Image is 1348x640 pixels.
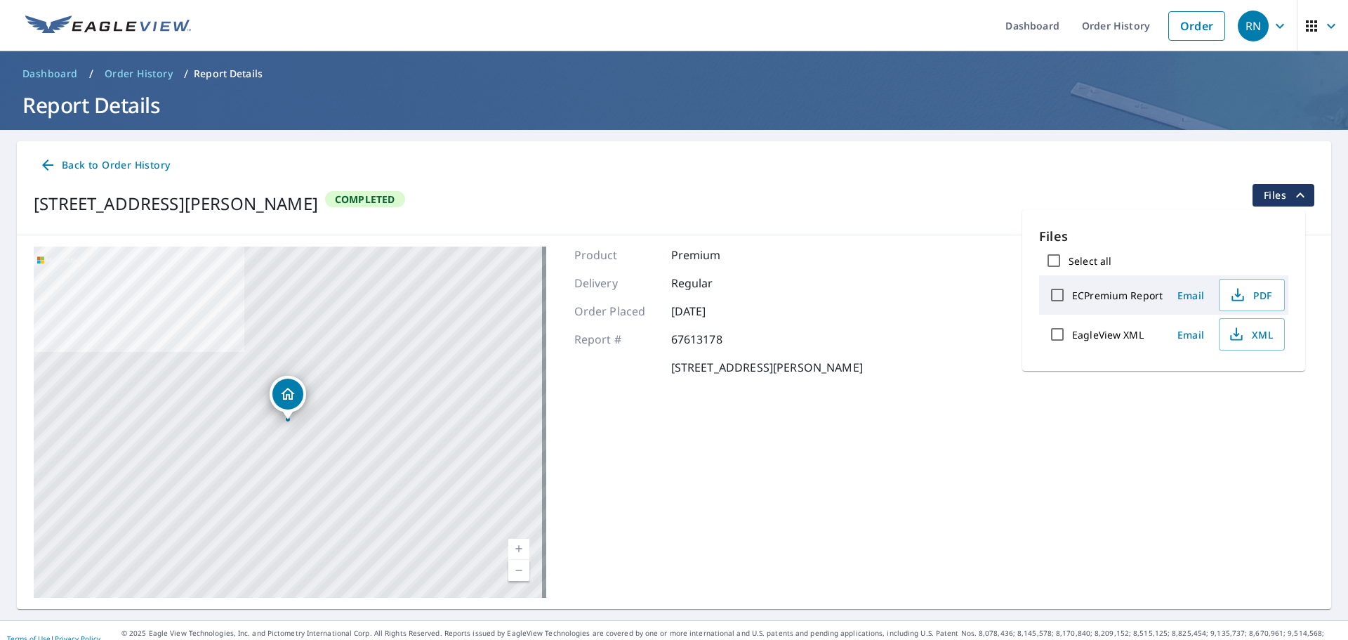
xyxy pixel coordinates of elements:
span: XML [1228,326,1273,343]
p: Order Placed [574,303,659,320]
div: Dropped pin, building 1, Residential property, 614 Briggs Street Lampasas, TX 76550 [270,376,306,419]
span: Files [1264,187,1309,204]
span: PDF [1228,287,1273,303]
h1: Report Details [17,91,1331,119]
span: Completed [326,192,404,206]
p: Report # [574,331,659,348]
span: Email [1174,289,1208,302]
img: EV Logo [25,15,191,37]
a: Back to Order History [34,152,176,178]
span: Order History [105,67,173,81]
div: [STREET_ADDRESS][PERSON_NAME] [34,191,318,216]
label: Select all [1069,254,1111,268]
p: Report Details [194,67,263,81]
span: Dashboard [22,67,78,81]
a: Order [1168,11,1225,41]
p: Product [574,247,659,263]
nav: breadcrumb [17,63,1331,85]
label: ECPremium Report [1072,289,1163,302]
button: Email [1168,285,1213,306]
a: Dashboard [17,63,84,85]
label: EagleView XML [1072,328,1144,341]
p: Files [1039,227,1288,246]
a: Current Level 17, Zoom Out [508,560,529,581]
span: Back to Order History [39,157,170,174]
a: Order History [99,63,178,85]
button: PDF [1219,279,1285,311]
a: Current Level 17, Zoom In [508,539,529,560]
li: / [89,65,93,82]
span: Email [1174,328,1208,341]
div: RN [1238,11,1269,41]
p: Delivery [574,275,659,292]
p: Regular [671,275,755,292]
p: [STREET_ADDRESS][PERSON_NAME] [671,359,863,376]
button: filesDropdownBtn-67613178 [1252,184,1314,207]
p: Premium [671,247,755,263]
li: / [184,65,188,82]
button: XML [1219,318,1285,351]
p: [DATE] [671,303,755,320]
p: 67613178 [671,331,755,348]
button: Email [1168,324,1213,346]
